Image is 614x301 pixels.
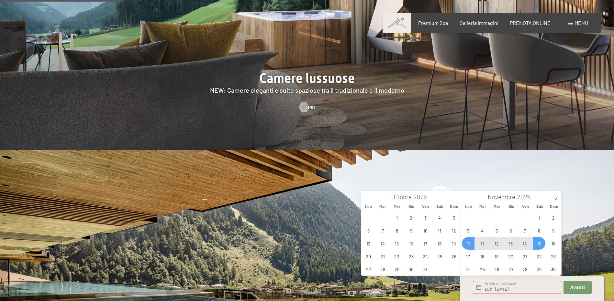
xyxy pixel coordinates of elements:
span: Di più [302,104,315,111]
span: Novembre 24, 2025 [462,263,474,275]
span: Ottobre 13, 2025 [362,237,375,250]
span: Novembre 19, 2025 [490,250,503,263]
span: Ottobre [391,194,412,200]
span: Novembre 13, 2025 [505,237,517,250]
span: Ottobre 18, 2025 [433,237,446,250]
a: Galleria immagini [460,20,498,26]
span: Novembre 4, 2025 [476,224,489,237]
button: Avanti [564,281,591,294]
span: Ottobre 20, 2025 [362,250,375,263]
span: Ottobre 31, 2025 [419,263,432,275]
span: Sab [533,204,547,209]
span: Ottobre 17, 2025 [419,237,432,250]
span: Ottobre 23, 2025 [405,250,418,263]
span: Novembre 23, 2025 [547,250,560,263]
span: Mer [490,204,504,209]
span: Sab [433,204,447,209]
span: Novembre [488,194,515,200]
span: Novembre 5, 2025 [490,224,503,237]
span: Lun [461,204,475,209]
span: Novembre 22, 2025 [533,250,545,263]
span: Novembre 26, 2025 [490,263,503,275]
a: Premium Spa [418,20,448,26]
span: Novembre 8, 2025 [533,224,545,237]
span: Ottobre 5, 2025 [448,211,460,224]
span: Novembre 11, 2025 [476,237,489,250]
span: Novembre 25, 2025 [476,263,489,275]
span: Novembre 12, 2025 [490,237,503,250]
span: Novembre 3, 2025 [462,224,474,237]
span: Dom [447,204,461,209]
input: Year [515,193,537,201]
span: Novembre 20, 2025 [505,250,517,263]
span: Novembre 6, 2025 [505,224,517,237]
span: Mar [475,204,490,209]
span: Ottobre 4, 2025 [433,211,446,224]
span: Novembre 27, 2025 [505,263,517,275]
span: Ottobre 1, 2025 [391,211,403,224]
span: Lun [361,204,375,209]
span: Ven [419,204,433,209]
span: Novembre 17, 2025 [462,250,474,263]
span: Avanti [570,285,585,290]
span: Ottobre 3, 2025 [419,211,432,224]
span: Novembre 1, 2025 [533,211,545,224]
span: Novembre 16, 2025 [547,237,560,250]
span: Ottobre 16, 2025 [405,237,418,250]
span: Gio [404,204,419,209]
a: Di più [299,104,315,111]
span: Ottobre 2, 2025 [405,211,418,224]
span: Novembre 7, 2025 [519,224,531,237]
a: PRENOTA ONLINE [510,20,551,26]
span: Gio [504,204,519,209]
span: Ottobre 25, 2025 [433,250,446,263]
span: Ottobre 14, 2025 [376,237,389,250]
span: Ottobre 9, 2025 [405,224,418,237]
span: Novembre 28, 2025 [519,263,531,275]
span: Ottobre 19, 2025 [448,237,460,250]
span: Ottobre 11, 2025 [433,224,446,237]
input: Year [412,193,433,201]
span: Novembre 29, 2025 [533,263,545,275]
span: Ottobre 12, 2025 [448,224,460,237]
span: Ottobre 26, 2025 [448,250,460,263]
span: Ottobre 29, 2025 [391,263,403,275]
span: Ottobre 22, 2025 [391,250,403,263]
span: Ottobre 28, 2025 [376,263,389,275]
span: Dom [547,204,561,209]
span: Novembre 9, 2025 [547,224,560,237]
span: Novembre 18, 2025 [476,250,489,263]
span: Mer [390,204,404,209]
span: Ottobre 24, 2025 [419,250,432,263]
span: Ottobre 27, 2025 [362,263,375,275]
span: Menu [575,20,588,26]
span: Novembre 21, 2025 [519,250,531,263]
span: Ottobre 6, 2025 [362,224,375,237]
span: Ottobre 10, 2025 [419,224,432,237]
span: Ven [519,204,533,209]
span: Novembre 2, 2025 [547,211,560,224]
span: Ottobre 8, 2025 [391,224,403,237]
span: Ottobre 15, 2025 [391,237,403,250]
span: Novembre 14, 2025 [519,237,531,250]
span: Ottobre 21, 2025 [376,250,389,263]
span: Ottobre 30, 2025 [405,263,418,275]
span: Novembre 15, 2025 [533,237,545,250]
span: Novembre 30, 2025 [547,263,560,275]
span: Mar [375,204,390,209]
span: Ottobre 7, 2025 [376,224,389,237]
